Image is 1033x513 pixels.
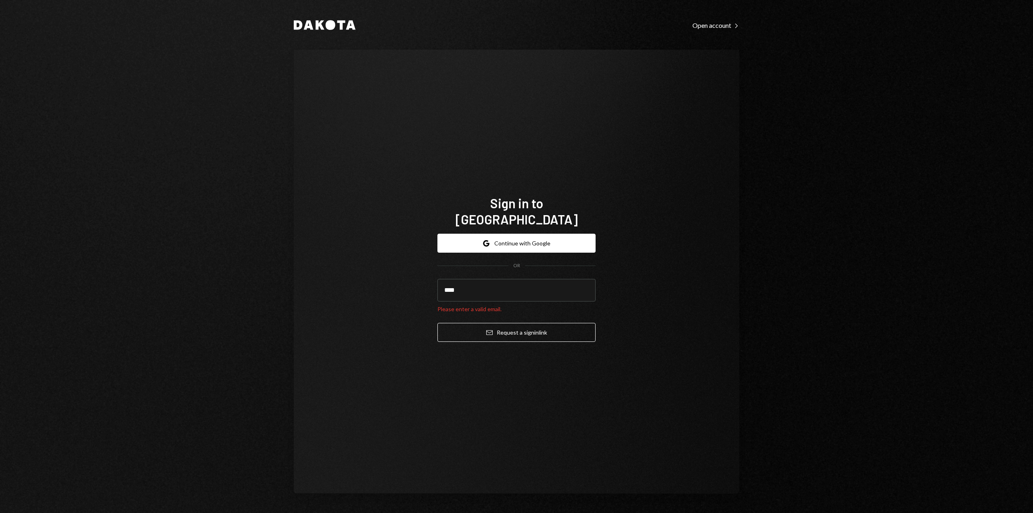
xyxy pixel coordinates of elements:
h1: Sign in to [GEOGRAPHIC_DATA] [437,195,596,227]
button: Request a signinlink [437,323,596,342]
a: Open account [692,21,739,29]
div: OR [513,262,520,269]
div: Please enter a valid email. [437,305,596,313]
button: Continue with Google [437,234,596,253]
